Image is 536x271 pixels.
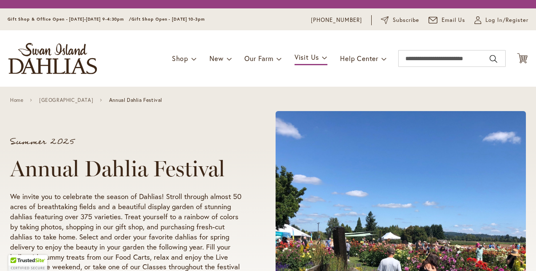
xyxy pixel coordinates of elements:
button: Search [490,52,497,66]
a: [PHONE_NUMBER] [311,16,362,24]
span: Gift Shop Open - [DATE] 10-3pm [131,16,205,22]
span: New [209,54,223,63]
span: Our Farm [244,54,273,63]
a: Log In/Register [474,16,528,24]
span: Email Us [442,16,466,24]
span: Visit Us [295,53,319,61]
p: Summer 2025 [10,138,244,146]
span: Gift Shop & Office Open - [DATE]-[DATE] 9-4:30pm / [8,16,131,22]
span: Subscribe [393,16,419,24]
span: Help Center [340,54,378,63]
span: Annual Dahlia Festival [109,97,162,103]
span: Shop [172,54,188,63]
a: Subscribe [381,16,419,24]
h1: Annual Dahlia Festival [10,156,244,181]
a: [GEOGRAPHIC_DATA] [39,97,93,103]
span: Log In/Register [485,16,528,24]
div: TrustedSite Certified [8,255,47,271]
a: store logo [8,43,97,74]
a: Home [10,97,23,103]
a: Email Us [429,16,466,24]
